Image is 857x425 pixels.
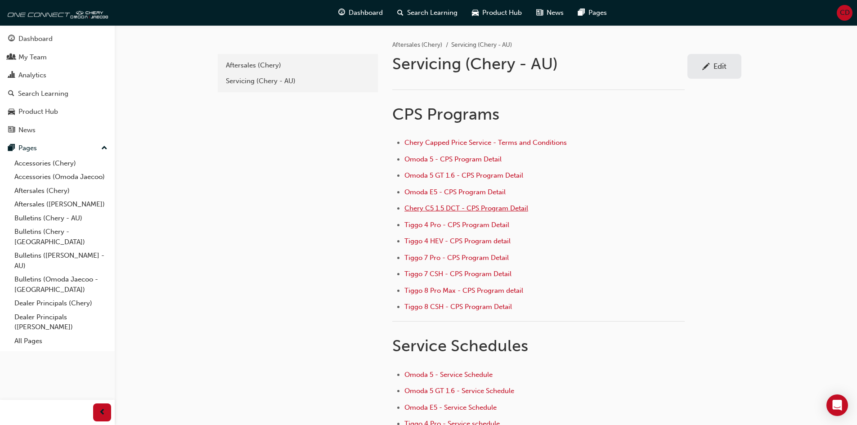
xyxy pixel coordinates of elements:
[404,171,523,179] a: Omoda 5 GT 1.6 - CPS Program Detail
[226,60,370,71] div: Aftersales (Chery)
[8,126,15,134] span: news-icon
[221,58,374,73] a: Aftersales (Chery)
[8,72,15,80] span: chart-icon
[226,76,370,86] div: Servicing (Chery - AU)
[11,157,111,170] a: Accessories (Chery)
[8,90,14,98] span: search-icon
[713,62,727,71] div: Edit
[331,4,390,22] a: guage-iconDashboard
[404,139,567,147] a: Chery Capped Price Service - Terms and Conditions
[529,4,571,22] a: news-iconNews
[349,8,383,18] span: Dashboard
[11,225,111,249] a: Bulletins (Chery - [GEOGRAPHIC_DATA])
[547,8,564,18] span: News
[8,54,15,62] span: people-icon
[392,104,499,124] span: CPS Programs
[8,144,15,152] span: pages-icon
[4,85,111,102] a: Search Learning
[404,270,512,278] a: Tiggo 7 CSH - CPS Program Detail
[404,237,511,245] a: Tiggo 4 HEV - CPS Program detail
[404,221,509,229] a: Tiggo 4 Pro - CPS Program Detail
[18,107,58,117] div: Product Hub
[99,407,106,418] span: prev-icon
[404,303,512,311] a: Tiggo 8 CSH - CPS Program Detail
[840,8,850,18] span: CD
[11,170,111,184] a: Accessories (Omoda Jaecoo)
[4,140,111,157] button: Pages
[101,143,108,154] span: up-icon
[338,7,345,18] span: guage-icon
[4,122,111,139] a: News
[4,103,111,120] a: Product Hub
[404,188,506,196] a: Omoda E5 - CPS Program Detail
[4,49,111,66] a: My Team
[404,155,502,163] a: Omoda 5 - CPS Program Detail
[18,34,53,44] div: Dashboard
[404,371,493,379] a: Omoda 5 - Service Schedule
[390,4,465,22] a: search-iconSearch Learning
[18,52,47,63] div: My Team
[8,108,15,116] span: car-icon
[11,249,111,273] a: Bulletins ([PERSON_NAME] - AU)
[11,310,111,334] a: Dealer Principals ([PERSON_NAME])
[687,54,741,79] a: Edit
[11,197,111,211] a: Aftersales ([PERSON_NAME])
[536,7,543,18] span: news-icon
[588,8,607,18] span: Pages
[407,8,458,18] span: Search Learning
[8,35,15,43] span: guage-icon
[578,7,585,18] span: pages-icon
[482,8,522,18] span: Product Hub
[4,31,111,47] a: Dashboard
[404,387,514,395] a: Omoda 5 GT 1.6 - Service Schedule
[702,63,710,72] span: pencil-icon
[4,67,111,84] a: Analytics
[18,70,46,81] div: Analytics
[404,254,509,262] a: Tiggo 7 Pro - CPS Program Detail
[392,54,687,74] h1: Servicing (Chery - AU)
[11,334,111,348] a: All Pages
[826,394,848,416] div: Open Intercom Messenger
[571,4,614,22] a: pages-iconPages
[472,7,479,18] span: car-icon
[18,89,68,99] div: Search Learning
[221,73,374,89] a: Servicing (Chery - AU)
[4,4,108,22] img: oneconnect
[11,273,111,296] a: Bulletins (Omoda Jaecoo - [GEOGRAPHIC_DATA])
[4,29,111,140] button: DashboardMy TeamAnalyticsSearch LearningProduct HubNews
[392,41,442,49] a: Aftersales (Chery)
[404,403,497,412] a: Omoda E5 - Service Schedule
[837,5,853,21] button: CD
[451,40,512,50] li: Servicing (Chery - AU)
[404,204,528,212] a: Chery C5 1.5 DCT - CPS Program Detail
[18,125,36,135] div: News
[11,211,111,225] a: Bulletins (Chery - AU)
[404,286,523,295] a: Tiggo 8 Pro Max - CPS Program detail
[397,7,404,18] span: search-icon
[18,143,37,153] div: Pages
[11,296,111,310] a: Dealer Principals (Chery)
[465,4,529,22] a: car-iconProduct Hub
[11,184,111,198] a: Aftersales (Chery)
[392,336,528,355] span: Service Schedules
